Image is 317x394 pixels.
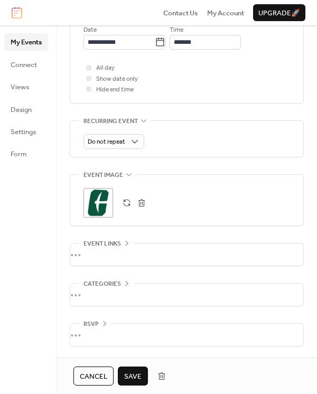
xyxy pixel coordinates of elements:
[118,367,148,386] button: Save
[258,8,300,18] span: Upgrade 🚀
[163,7,198,18] a: Contact Us
[207,7,244,18] a: My Account
[11,105,32,115] span: Design
[12,7,22,18] img: logo
[80,371,107,382] span: Cancel
[11,37,42,48] span: My Events
[83,188,113,218] div: ;
[4,101,48,118] a: Design
[70,284,303,306] div: •••
[83,116,138,126] span: Recurring event
[70,243,303,266] div: •••
[96,63,115,73] span: All day
[4,123,48,140] a: Settings
[124,371,142,382] span: Save
[11,127,36,137] span: Settings
[11,82,29,92] span: Views
[70,324,303,346] div: •••
[73,367,114,386] button: Cancel
[207,8,244,18] span: My Account
[163,8,198,18] span: Contact Us
[4,33,48,50] a: My Events
[83,279,121,289] span: Categories
[170,25,183,35] span: Time
[4,145,48,162] a: Form
[83,319,99,330] span: RSVP
[83,239,121,249] span: Event links
[96,74,138,85] span: Show date only
[11,60,37,70] span: Connect
[4,56,48,73] a: Connect
[83,25,97,35] span: Date
[4,78,48,95] a: Views
[253,4,305,21] button: Upgrade🚀
[88,136,125,148] span: Do not repeat
[11,149,27,160] span: Form
[83,170,123,181] span: Event image
[96,85,134,95] span: Hide end time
